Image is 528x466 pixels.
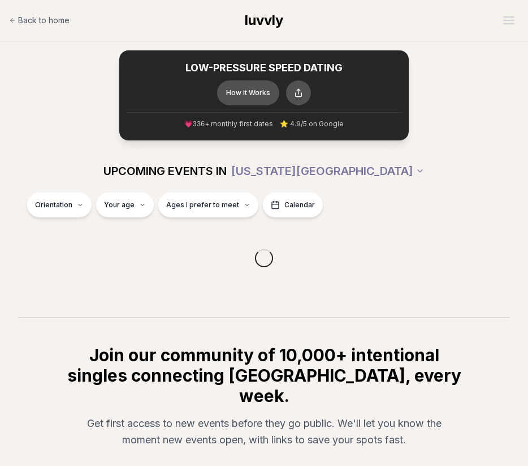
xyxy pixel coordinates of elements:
button: How it Works [217,80,279,105]
span: Calendar [284,200,315,210]
button: Calendar [263,193,323,217]
span: 336 [193,121,205,129]
span: Orientation [35,200,72,210]
button: Open menu [499,12,519,29]
h2: Join our community of 10,000+ intentional singles connecting [GEOGRAPHIC_DATA], every week. [65,345,463,406]
span: ⭐ 4.9/5 on Google [280,119,344,129]
span: Your age [104,200,135,210]
span: 💗 + monthly first dates [184,119,274,129]
span: UPCOMING EVENTS IN [103,163,227,179]
button: [US_STATE][GEOGRAPHIC_DATA] [231,159,425,183]
a: Back to home [9,9,70,32]
h2: LOW-PRESSURE SPEED DATING [126,62,402,75]
button: Orientation [27,193,92,217]
button: Ages I prefer to meet [158,193,258,217]
span: Ages I prefer to meet [166,200,239,210]
span: luvvly [245,12,283,28]
button: Your age [96,193,154,217]
a: luvvly [245,11,283,29]
span: Back to home [18,15,70,26]
p: Get first access to new events before they go public. We'll let you know the moment new events op... [74,415,454,448]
